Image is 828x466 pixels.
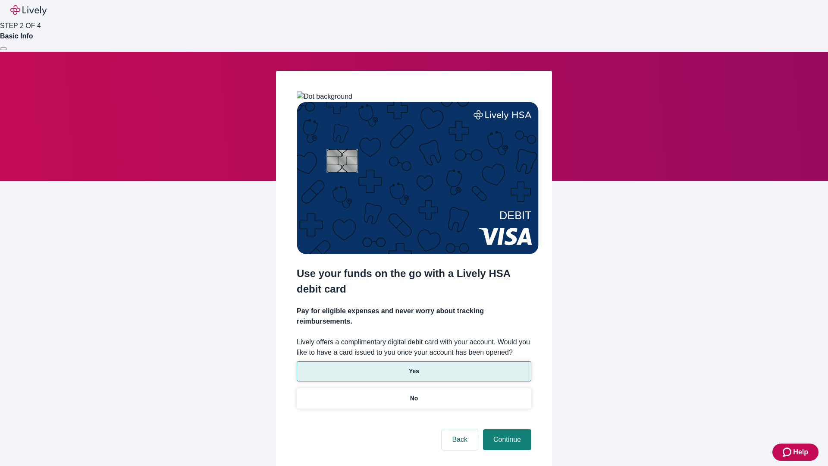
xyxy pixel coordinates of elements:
[10,5,47,16] img: Lively
[297,388,531,409] button: No
[409,367,419,376] p: Yes
[442,429,478,450] button: Back
[297,91,352,102] img: Dot background
[297,361,531,381] button: Yes
[772,444,819,461] button: Zendesk support iconHelp
[783,447,793,457] svg: Zendesk support icon
[297,337,531,358] label: Lively offers a complimentary digital debit card with your account. Would you like to have a card...
[483,429,531,450] button: Continue
[297,266,531,297] h2: Use your funds on the go with a Lively HSA debit card
[297,306,531,327] h4: Pay for eligible expenses and never worry about tracking reimbursements.
[793,447,808,457] span: Help
[410,394,418,403] p: No
[297,102,539,254] img: Debit card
